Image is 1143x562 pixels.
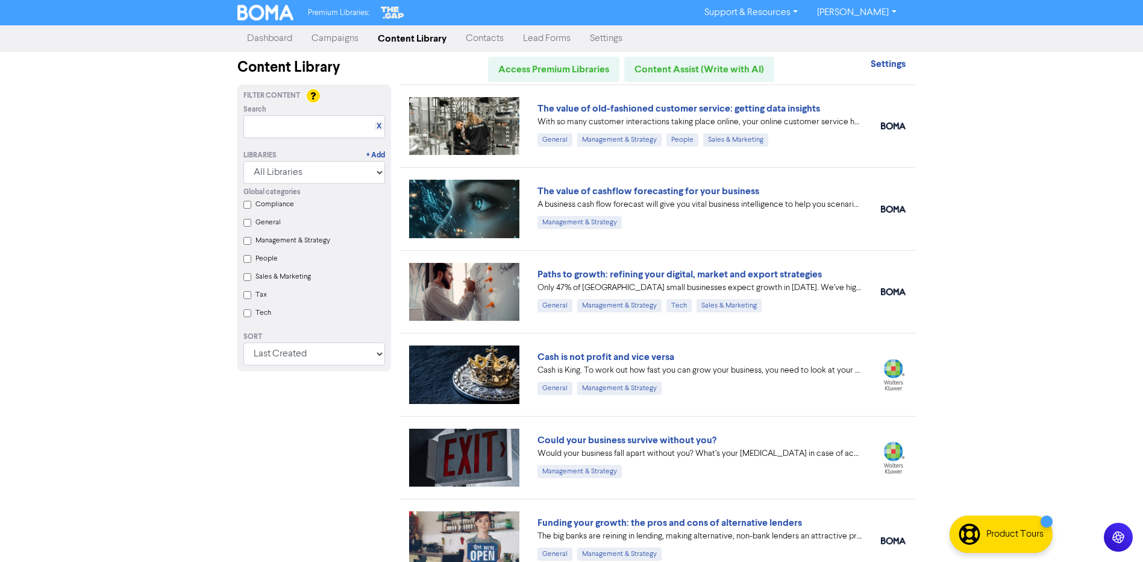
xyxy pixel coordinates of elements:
[456,27,513,51] a: Contacts
[807,3,906,22] a: [PERSON_NAME]
[577,382,662,395] div: Management & Strategy
[255,289,267,300] label: Tax
[255,308,271,318] label: Tech
[243,104,266,115] span: Search
[881,122,906,130] img: boma
[308,9,369,17] span: Premium Libraries:
[366,150,385,161] a: + Add
[255,217,281,228] label: General
[871,60,906,69] a: Settings
[881,537,906,545] img: boma
[537,465,622,478] div: Management & Strategy
[871,58,906,70] strong: Settings
[379,5,406,21] img: The Gap
[666,299,692,312] div: Tech
[255,235,330,246] label: Management & Strategy
[703,133,768,147] div: Sales & Marketing
[537,517,802,529] a: Funding your growth: the pros and cons of alternative lenders
[697,299,762,312] div: Sales & Marketing
[537,364,863,377] div: Cash is King. To work out how fast you can grow your business, you need to look at your projected...
[537,351,674,363] a: Cash is not profit and vice versa
[695,3,807,22] a: Support & Resources
[537,116,863,128] div: With so many customer interactions taking place online, your online customer service has to be fi...
[368,27,456,51] a: Content Library
[255,199,294,210] label: Compliance
[537,268,822,280] a: Paths to growth: refining your digital, market and export strategies
[243,332,385,343] div: Sort
[302,27,368,51] a: Campaigns
[237,57,391,78] div: Content Library
[881,288,906,295] img: boma
[488,57,619,82] a: Access Premium Libraries
[237,5,294,21] img: BOMA Logo
[537,382,572,395] div: General
[537,548,572,561] div: General
[537,185,759,197] a: The value of cashflow forecasting for your business
[577,548,662,561] div: Management & Strategy
[255,271,311,282] label: Sales & Marketing
[377,122,381,131] a: X
[881,359,906,391] img: wolterskluwer
[537,216,622,229] div: Management & Strategy
[255,253,278,264] label: People
[537,447,863,460] div: Would your business fall apart without you? What’s your Plan B in case of accident, illness, or j...
[577,299,662,312] div: Management & Strategy
[243,150,277,161] div: Libraries
[624,57,774,82] a: Content Assist (Write with AI)
[537,530,863,543] div: The big banks are reining in lending, making alternative, non-bank lenders an attractive proposit...
[537,103,820,115] a: The value of old-fashioned customer service: getting data insights
[580,27,632,51] a: Settings
[666,133,698,147] div: People
[537,198,863,211] div: A business cash flow forecast will give you vital business intelligence to help you scenario-plan...
[513,27,580,51] a: Lead Forms
[881,441,906,473] img: wolterskluwer
[537,434,716,446] a: Could your business survive without you?
[1083,504,1143,562] iframe: Chat Widget
[537,282,863,294] div: Only 47% of New Zealand small businesses expect growth in 2025. We’ve highlighted four key ways y...
[243,187,385,198] div: Global categories
[243,90,385,101] div: Filter Content
[537,299,572,312] div: General
[881,206,906,213] img: boma_accounting
[537,133,572,147] div: General
[577,133,662,147] div: Management & Strategy
[237,27,302,51] a: Dashboard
